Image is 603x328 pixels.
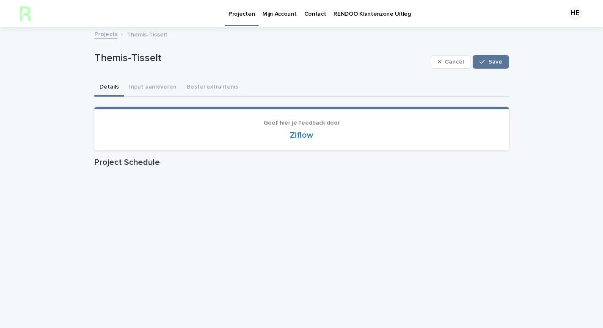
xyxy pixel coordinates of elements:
[473,55,509,69] button: Save
[182,79,243,97] button: Bestel extra items
[94,157,509,167] h1: Project Schedule
[127,29,168,39] p: Themis-Tisselt
[290,131,313,139] a: Ziflow
[94,79,124,97] button: Details
[431,55,471,69] button: Cancel
[94,29,118,39] a: Projects
[124,79,182,97] button: Input aanleveren
[94,52,427,64] p: Themis-Tisselt
[488,59,502,65] span: Save
[17,5,34,22] img: h2KIERbZRTK6FourSpbg
[568,7,582,20] div: HE
[264,120,340,126] span: Geef hier je feedback door
[445,59,464,65] span: Cancel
